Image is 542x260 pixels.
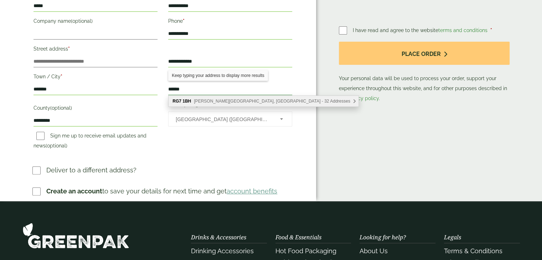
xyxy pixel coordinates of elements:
span: [PERSON_NAME][GEOGRAPHIC_DATA], [GEOGRAPHIC_DATA] - 32 Addresses [194,99,350,104]
div: Keep typing your address to display more results [168,70,268,81]
b: 1BH [182,99,191,104]
label: County [33,103,158,115]
a: account benefits [227,187,277,195]
label: Phone [168,16,292,28]
abbr: required [183,18,185,24]
a: privacy policy [346,95,379,101]
span: Country/Region [168,111,292,126]
span: (optional) [46,143,67,149]
a: Terms & Conditions [444,247,502,255]
abbr: required [68,46,70,52]
strong: Create an account [46,187,102,195]
b: RG7 [172,99,181,104]
a: Drinking Accessories [191,247,254,255]
abbr: required [61,74,62,79]
span: United Kingdom (UK) [176,112,270,127]
button: Place order [339,42,510,65]
abbr: required [205,102,207,107]
span: (optional) [71,18,93,24]
span: (optional) [50,105,72,111]
a: terms and conditions [438,27,487,33]
a: About Us [360,247,388,255]
label: Sign me up to receive email updates and news [33,133,146,151]
label: Town / City [33,72,158,84]
p: to save your details for next time and get [46,186,277,196]
abbr: required [490,27,492,33]
img: GreenPak Supplies [22,223,129,249]
p: Your personal data will be used to process your order, support your experience throughout this we... [339,42,510,103]
p: Deliver to a different address? [46,165,136,175]
a: Hot Food Packaging [275,247,336,255]
div: RG7 1BH [169,96,358,106]
input: Sign me up to receive email updates and news(optional) [36,132,45,140]
span: I have read and agree to the website [353,27,489,33]
label: Company name [33,16,158,28]
label: Street address [33,44,158,56]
